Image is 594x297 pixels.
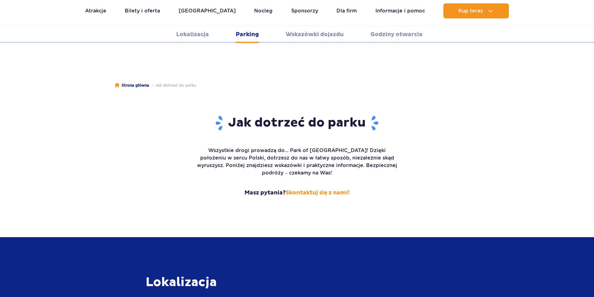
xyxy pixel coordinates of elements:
a: Strona główna [115,82,149,89]
a: Sponsorzy [291,3,318,18]
a: Atrakcje [85,3,106,18]
a: Godziny otwarcia [370,26,423,43]
button: Kup teraz [443,3,509,18]
p: Wszystkie drogi prowadzą do... Park of [GEOGRAPHIC_DATA]! Dzięki położeniu w sercu Polski, dotrze... [196,147,398,177]
a: Informacje i pomoc [375,3,425,18]
span: Kup teraz [458,8,483,14]
a: Nocleg [254,3,273,18]
a: Skontaktuj się z nami! [286,189,350,196]
a: Lokalizacja [176,26,209,43]
a: Wskazówki dojazdu [286,26,344,43]
h1: Jak dotrzeć do parku [196,115,398,131]
li: Jak dotrzeć do parku [149,82,196,89]
h3: Lokalizacja [146,275,333,290]
a: Parking [236,26,259,43]
a: [GEOGRAPHIC_DATA] [179,3,236,18]
a: Bilety i oferta [125,3,160,18]
a: Dla firm [336,3,357,18]
strong: Masz pytania? [196,189,398,197]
